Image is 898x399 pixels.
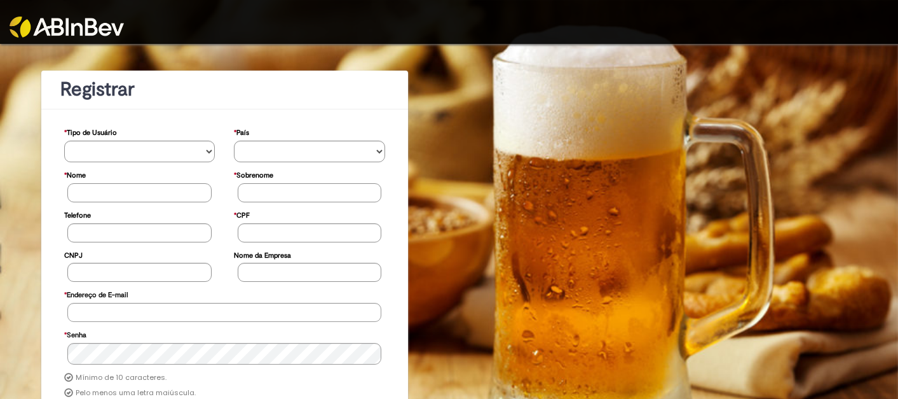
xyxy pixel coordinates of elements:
[64,245,83,263] label: CNPJ
[234,122,249,141] label: País
[234,165,273,183] label: Sobrenome
[234,245,291,263] label: Nome da Empresa
[76,373,167,383] label: Mínimo de 10 caracteres.
[64,325,86,343] label: Senha
[10,17,124,38] img: ABInbev-white.png
[60,79,389,100] h1: Registrar
[64,122,117,141] label: Tipo de Usuário
[234,205,250,223] label: CPF
[64,284,128,303] label: Endereço de E-mail
[76,388,196,398] label: Pelo menos uma letra maiúscula.
[64,165,86,183] label: Nome
[64,205,91,223] label: Telefone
